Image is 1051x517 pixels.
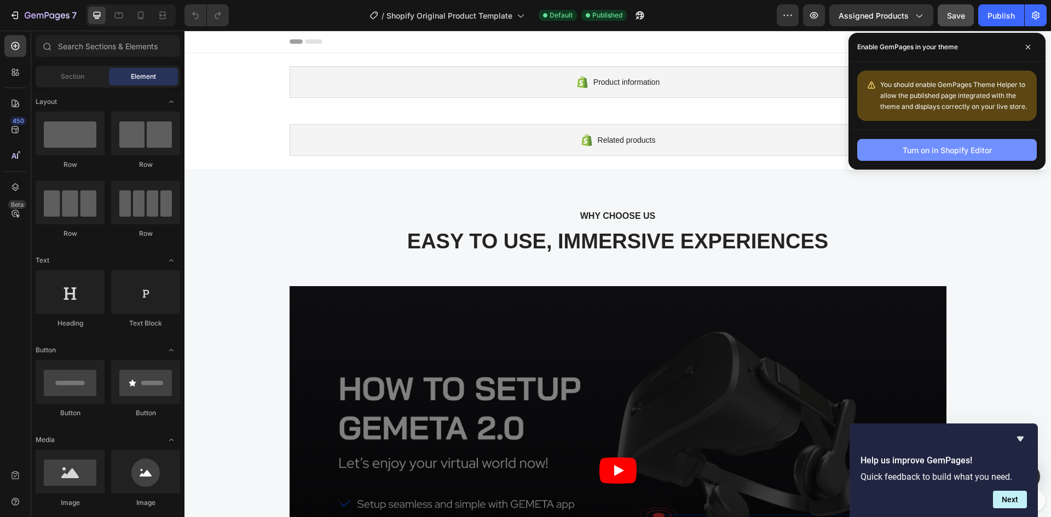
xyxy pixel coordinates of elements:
[550,10,573,20] span: Default
[61,72,84,82] span: Section
[184,4,229,26] div: Undo/Redo
[36,35,180,57] input: Search Sections & Elements
[1014,432,1027,445] button: Hide survey
[36,255,49,265] span: Text
[163,93,180,111] span: Toggle open
[36,160,105,170] div: Row
[592,10,622,20] span: Published
[839,10,909,21] span: Assigned Products
[4,4,82,26] button: 7
[111,229,180,239] div: Row
[857,42,958,53] p: Enable GemPages in your theme
[409,45,475,58] span: Product information
[880,80,1027,111] span: You should enable GemPages Theme Helper to allow the published page integrated with the theme and...
[861,472,1027,482] p: Quick feedback to build what you need.
[36,498,105,508] div: Image
[857,139,1037,161] button: Turn on in Shopify Editor
[111,408,180,418] div: Button
[988,10,1015,21] div: Publish
[36,97,57,107] span: Layout
[111,160,180,170] div: Row
[163,252,180,269] span: Toggle open
[978,4,1024,26] button: Publish
[382,10,384,21] span: /
[111,318,180,328] div: Text Block
[8,200,26,209] div: Beta
[993,491,1027,508] button: Next question
[861,454,1027,467] h2: Help us improve GemPages!
[829,4,933,26] button: Assigned Products
[184,31,1051,517] iframe: Design area
[386,10,512,21] span: Shopify Original Product Template
[72,9,77,22] p: 7
[10,117,26,125] div: 450
[36,229,105,239] div: Row
[131,72,156,82] span: Element
[861,432,1027,508] div: Help us improve GemPages!
[9,199,857,224] p: EASY TO USE, IMMERSIVE EXPERIENCES
[18,179,848,192] p: WHY CHOOSE US
[938,4,974,26] button: Save
[163,341,180,359] span: Toggle open
[415,427,452,453] button: Play
[36,345,56,355] span: Button
[36,435,55,445] span: Media
[36,318,105,328] div: Heading
[163,431,180,449] span: Toggle open
[413,103,471,116] span: Related products
[36,408,105,418] div: Button
[903,144,992,156] div: Turn on in Shopify Editor
[947,11,965,20] span: Save
[111,498,180,508] div: Image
